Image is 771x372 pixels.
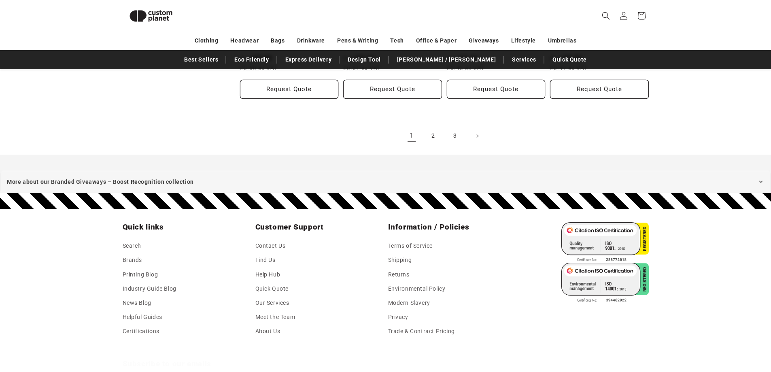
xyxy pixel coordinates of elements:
[255,268,280,282] a: Help Hub
[597,7,615,25] summary: Search
[388,296,430,310] a: Modern Slavery
[281,53,336,67] a: Express Delivery
[255,253,276,267] a: Find Us
[388,324,455,338] a: Trade & Contract Pricing
[468,127,486,145] a: Next page
[195,34,219,48] a: Clothing
[731,333,771,372] iframe: Chat Widget
[388,268,410,282] a: Returns
[230,34,259,48] a: Headwear
[390,34,404,48] a: Tech
[416,34,457,48] a: Office & Paper
[511,34,536,48] a: Lifestyle
[230,53,273,67] a: Eco Friendly
[469,34,499,48] a: Giveaways
[388,241,433,253] a: Terms of Service
[255,296,289,310] a: Our Services
[255,222,383,232] h2: Customer Support
[548,53,591,67] a: Quick Quote
[508,53,540,67] a: Services
[123,310,162,324] a: Helpful Guides
[446,127,464,145] a: Page 3
[561,263,649,303] img: ISO 14001 Certified
[180,53,222,67] a: Best Sellers
[123,282,176,296] a: Industry Guide Blog
[123,222,251,232] h2: Quick links
[255,310,295,324] a: Meet the Team
[123,296,151,310] a: News Blog
[548,34,576,48] a: Umbrellas
[561,222,649,263] img: ISO 9001 Certified
[123,241,142,253] a: Search
[255,324,280,338] a: About Us
[425,127,442,145] a: Page 2
[123,324,159,338] a: Certifications
[393,53,500,67] a: [PERSON_NAME] / [PERSON_NAME]
[343,80,442,99] button: Request Quote
[344,53,385,67] a: Design Tool
[123,3,179,29] img: Custom Planet
[297,34,325,48] a: Drinkware
[403,127,421,145] a: Page 1
[7,177,194,187] span: More about our Branded Giveaways – Boost Recognition collection
[123,268,158,282] a: Printing Blog
[123,253,142,267] a: Brands
[388,253,412,267] a: Shipping
[255,282,289,296] a: Quick Quote
[123,359,543,369] h2: Subscribe to our emails
[550,80,649,99] button: Request Quote
[388,310,408,324] a: Privacy
[447,80,546,99] button: Request Quote
[240,127,649,145] nav: Pagination
[271,34,285,48] a: Bags
[240,80,339,99] button: Request Quote
[388,282,446,296] a: Environmental Policy
[388,222,516,232] h2: Information / Policies
[337,34,378,48] a: Pens & Writing
[255,241,286,253] a: Contact Us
